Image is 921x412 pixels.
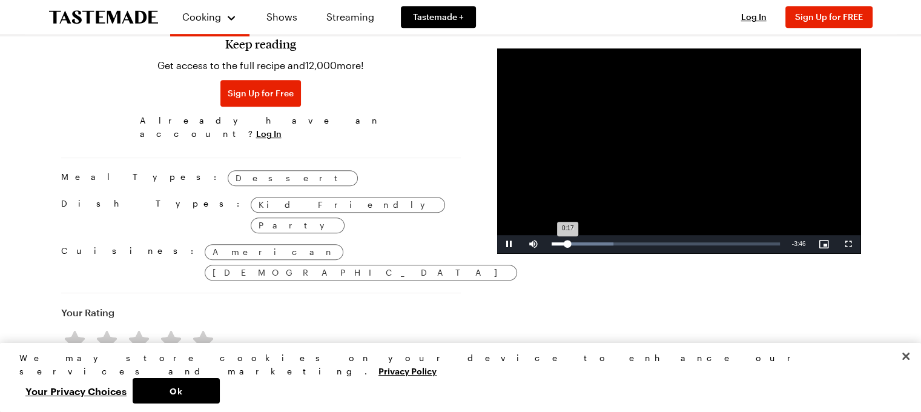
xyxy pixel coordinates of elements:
button: Pause [497,235,521,253]
span: Sign Up for FREE [795,12,863,22]
span: Dish Types: [61,197,246,233]
span: Tastemade + [413,11,464,23]
button: Ok [133,378,220,404]
span: Cooking [182,11,221,22]
div: Privacy [19,351,891,404]
button: Sign Up for Free [220,80,301,107]
a: To Tastemade Home Page [49,10,158,24]
button: Sign Up for FREE [785,6,873,28]
button: Log In [730,11,778,23]
h3: Keep reading [225,36,296,51]
button: Fullscreen [836,235,860,253]
a: Dessert [228,170,358,186]
a: American [205,244,343,260]
a: [DEMOGRAPHIC_DATA] [205,265,517,281]
span: 3:46 [794,241,805,247]
span: Party [259,219,337,232]
span: Meal Types: [61,170,223,186]
span: Dessert [236,171,350,185]
button: Log In [256,128,282,140]
button: Close [893,343,919,370]
span: - [792,241,794,247]
span: Sign Up for Free [228,87,294,99]
span: Kid Friendly [259,198,437,211]
div: We may store cookies on your device to enhance our services and marketing. [19,351,891,378]
a: Tastemade + [401,6,476,28]
a: Kid Friendly [251,197,445,213]
video-js: Video Player [497,48,860,253]
span: Cuisines: [61,244,200,281]
span: Log In [741,12,767,22]
a: More information about your privacy, opens in a new tab [378,365,437,376]
button: Your Privacy Choices [19,378,133,404]
span: Already have an account? [140,114,382,141]
div: Progress Bar [552,242,780,245]
button: Picture-in-Picture [812,235,836,253]
span: American [213,245,335,259]
button: Cooking [182,5,237,29]
p: Get access to the full recipe and 12,000 more! [157,58,364,73]
button: Mute [521,235,546,253]
span: [DEMOGRAPHIC_DATA] [213,266,509,279]
a: Party [251,218,345,233]
h4: Your Rating [61,305,114,320]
